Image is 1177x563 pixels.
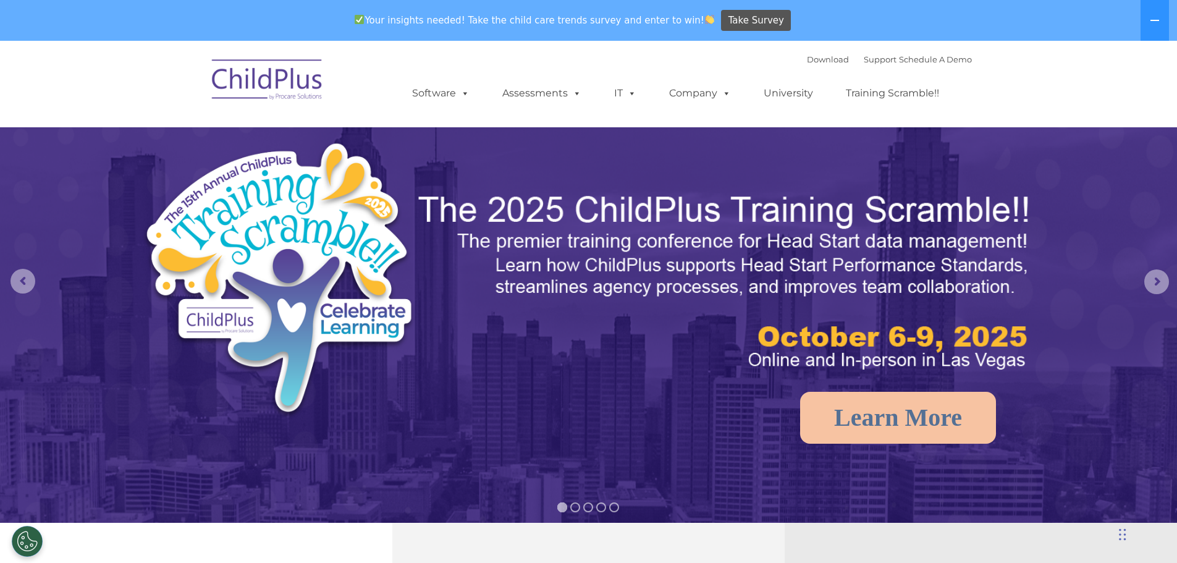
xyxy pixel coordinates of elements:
img: 👏 [705,15,714,24]
a: Assessments [490,81,594,106]
a: Support [864,54,896,64]
img: ChildPlus by Procare Solutions [206,51,329,112]
span: Last name [172,82,209,91]
img: ✅ [355,15,364,24]
a: Download [807,54,849,64]
div: Drag [1119,516,1126,553]
button: Cookies Settings [12,526,43,557]
a: University [751,81,825,106]
a: Schedule A Demo [899,54,972,64]
span: Phone number [172,132,224,142]
a: Training Scramble!! [833,81,951,106]
font: | [807,54,972,64]
span: Your insights needed! Take the child care trends survey and enter to win! [350,8,720,32]
a: Take Survey [721,10,791,32]
iframe: Chat Widget [1115,504,1177,563]
span: Take Survey [728,10,784,32]
a: Company [657,81,743,106]
a: IT [602,81,649,106]
a: Learn More [800,392,996,444]
a: Software [400,81,482,106]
